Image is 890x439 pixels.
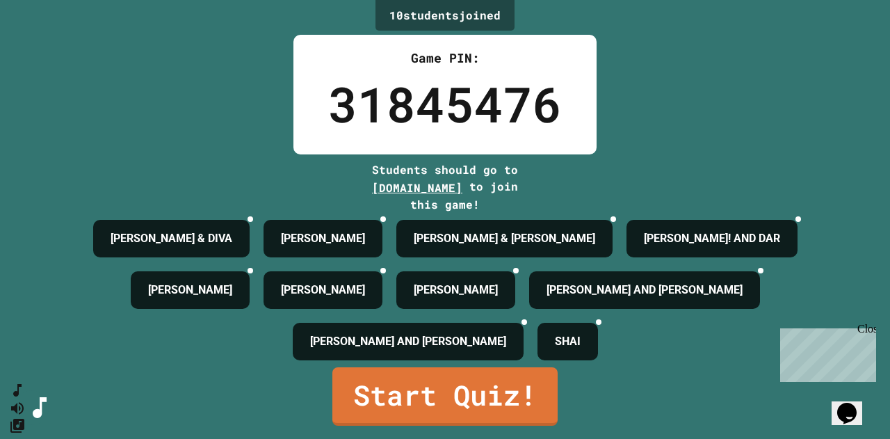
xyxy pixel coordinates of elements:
h4: [PERSON_NAME] AND [PERSON_NAME] [310,333,506,350]
div: 31845476 [328,67,562,141]
h4: [PERSON_NAME] [281,230,365,247]
h4: [PERSON_NAME] [281,282,365,298]
button: Change Music [9,417,26,434]
div: Students should go to to join this game! [358,161,532,213]
iframe: chat widget [775,323,876,382]
h4: [PERSON_NAME] & DIVA [111,230,232,247]
h4: [PERSON_NAME] [148,282,232,298]
button: Mute music [9,399,26,417]
h4: SHAI [555,333,581,350]
span: [DOMAIN_NAME] [372,180,462,195]
a: Start Quiz! [332,367,558,426]
div: Chat with us now!Close [6,6,96,88]
h4: [PERSON_NAME] AND [PERSON_NAME] [547,282,743,298]
h4: [PERSON_NAME] [414,282,498,298]
div: Game PIN: [328,49,562,67]
button: SpeedDial basic example [9,382,26,399]
h4: [PERSON_NAME] & [PERSON_NAME] [414,230,595,247]
h4: [PERSON_NAME]! AND DAR [644,230,780,247]
iframe: chat widget [832,383,876,425]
